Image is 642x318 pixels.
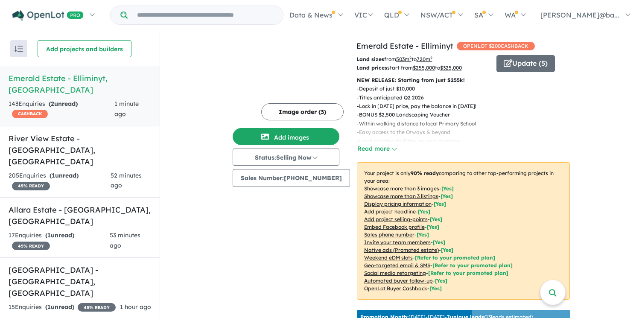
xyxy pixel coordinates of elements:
[357,162,570,300] p: Your project is only comparing to other top-performing projects in your area: - - - - - - - - - -...
[496,55,555,72] button: Update (5)
[540,11,619,19] span: [PERSON_NAME]@ba...
[9,264,151,299] h5: [GEOGRAPHIC_DATA] - [GEOGRAPHIC_DATA] , [GEOGRAPHIC_DATA]
[9,302,116,312] div: 15 Enquir ies
[429,285,442,292] span: [Yes]
[78,303,116,312] span: 45 % READY
[441,185,454,192] span: [ Yes ]
[441,193,453,199] span: [ Yes ]
[434,201,446,207] span: [ Yes ]
[129,6,281,24] input: Try estate name, suburb, builder or developer
[364,201,432,207] u: Display pricing information
[110,231,140,249] span: 53 minutes ago
[38,40,131,57] button: Add projects and builders
[364,208,416,215] u: Add project headline
[430,55,432,60] sup: 2
[357,120,521,128] p: - Within walking distance to local Primary School
[364,239,431,245] u: Invite your team members
[233,128,339,145] button: Add images
[427,224,439,230] span: [ Yes ]
[364,193,438,199] u: Showcase more than 3 listings
[357,102,521,111] p: - Lock in [DATE] price, pay the balance in [DATE]!
[12,10,84,21] img: Openlot PRO Logo White
[9,230,110,251] div: 17 Enquir ies
[409,55,411,60] sup: 2
[50,172,79,179] strong: ( unread)
[356,64,387,71] b: Land prices
[435,64,462,71] span: to
[364,185,439,192] u: Showcase more than 3 images
[417,56,432,62] u: 720 m
[45,303,74,311] strong: ( unread)
[357,128,521,137] p: - Easy access to the Otways & beyond
[47,303,51,311] span: 1
[428,270,508,276] span: [Refer to your promoted plan]
[9,133,151,167] h5: River View Estate - [GEOGRAPHIC_DATA] , [GEOGRAPHIC_DATA]
[111,172,142,190] span: 52 minutes ago
[15,46,23,52] img: sort.svg
[364,216,428,222] u: Add project selling-points
[364,247,439,253] u: Native ads (Promoted estate)
[430,216,442,222] span: [ Yes ]
[418,208,430,215] span: [ Yes ]
[457,42,535,50] span: OPENLOT $ 200 CASHBACK
[45,231,74,239] strong: ( unread)
[357,111,521,119] p: - BONUS $2,500 Landscaping Voucher
[357,93,521,102] p: - Titles anticipated Q2 2026
[356,56,384,62] b: Land sizes
[364,262,430,268] u: Geo-targeted email & SMS
[12,242,50,250] span: 45 % READY
[396,56,411,62] u: 503 m
[433,239,445,245] span: [ Yes ]
[9,204,151,227] h5: Allara Estate - [GEOGRAPHIC_DATA] , [GEOGRAPHIC_DATA]
[356,41,453,51] a: Emerald Estate - Elliminyt
[233,169,350,187] button: Sales Number:[PHONE_NUMBER]
[435,277,447,284] span: [Yes]
[357,137,521,146] p: - Local sporting facilities on your doorstep
[411,170,439,176] b: 90 % ready
[51,100,54,108] span: 2
[364,231,414,238] u: Sales phone number
[364,254,413,261] u: Weekend eDM slots
[49,100,78,108] strong: ( unread)
[12,182,50,190] span: 45 % READY
[364,285,427,292] u: OpenLot Buyer Cashback
[9,73,151,96] h5: Emerald Estate - Elliminyt , [GEOGRAPHIC_DATA]
[52,172,55,179] span: 1
[432,262,513,268] span: [Refer to your promoted plan]
[9,171,111,191] div: 205 Enquir ies
[233,149,339,166] button: Status:Selling Now
[441,247,453,253] span: [Yes]
[417,231,429,238] span: [ Yes ]
[114,100,139,118] span: 1 minute ago
[364,270,426,276] u: Social media retargeting
[356,55,490,64] p: from
[356,64,490,72] p: start from
[120,303,151,311] span: 1 hour ago
[364,277,433,284] u: Automated buyer follow-up
[415,254,495,261] span: [Refer to your promoted plan]
[9,99,114,120] div: 143 Enquir ies
[261,103,344,120] button: Image order (3)
[413,64,435,71] u: $ 255,000
[357,144,397,154] button: Read more
[47,231,51,239] span: 1
[12,110,48,118] span: CASHBACK
[411,56,432,62] span: to
[364,224,425,230] u: Embed Facebook profile
[440,64,462,71] u: $ 325,000
[357,76,570,85] p: NEW RELEASE: Starting from just $255k!
[357,85,521,93] p: - Deposit of just $10,000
